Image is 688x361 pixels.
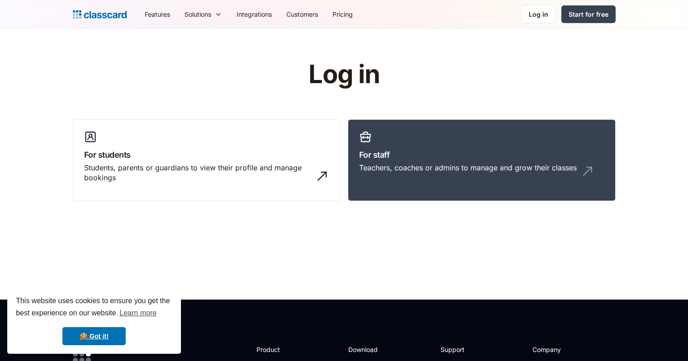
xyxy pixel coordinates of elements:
[73,119,341,202] a: For studentsStudents, parents or guardians to view their profile and manage bookings
[84,163,311,183] div: Students, parents or guardians to view their profile and manage bookings
[441,345,477,354] h2: Support
[569,9,608,19] div: Start for free
[359,163,577,173] div: Teachers, coaches or admins to manage and grow their classes
[16,295,172,320] span: This website uses cookies to ensure you get the best experience on our website.
[359,149,604,161] h3: For staff
[561,5,616,23] a: Start for free
[279,4,325,24] a: Customers
[73,8,127,21] a: home
[348,345,385,354] h2: Download
[118,306,158,320] a: learn more about cookies
[62,327,126,345] a: dismiss cookie message
[138,4,177,24] a: Features
[325,4,360,24] a: Pricing
[229,4,279,24] a: Integrations
[177,4,229,24] div: Solutions
[348,119,616,202] a: For staffTeachers, coaches or admins to manage and grow their classes
[521,5,556,23] a: Log in
[7,287,181,354] div: cookieconsent
[185,9,211,19] div: Solutions
[200,61,488,89] h1: Log in
[529,9,548,19] div: Log in
[84,149,329,161] h3: For students
[256,345,305,354] h2: Product
[532,345,593,354] h2: Company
